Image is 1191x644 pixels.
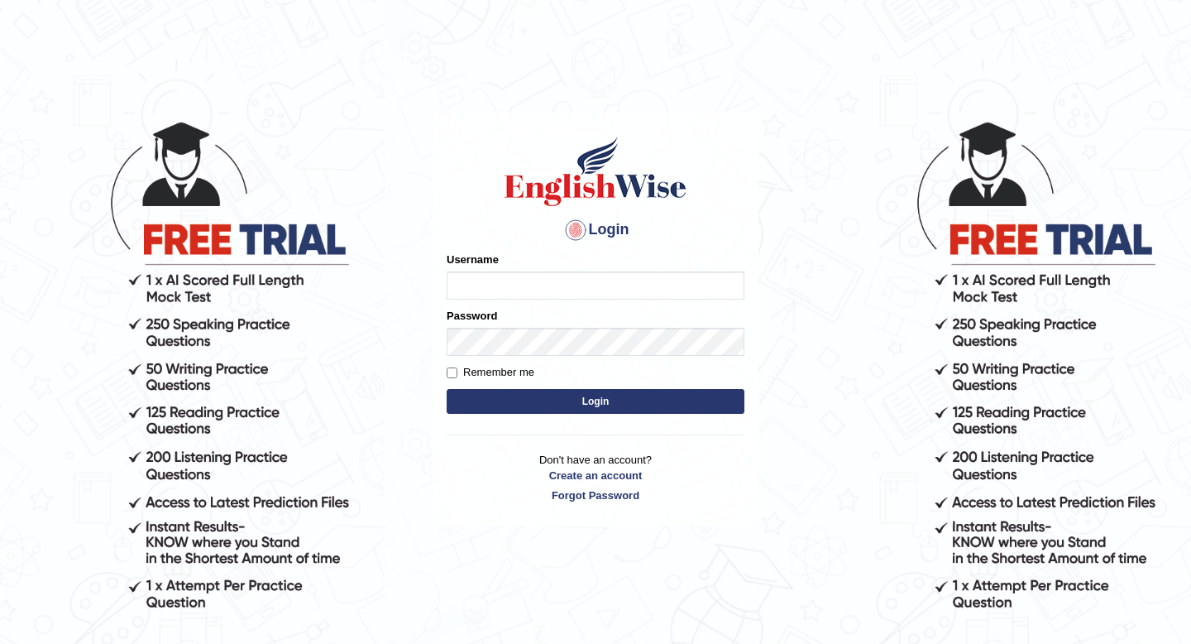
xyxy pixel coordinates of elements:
a: Create an account [447,468,744,483]
label: Password [447,308,497,324]
h4: Login [447,217,744,243]
p: Don't have an account? [447,452,744,503]
a: Forgot Password [447,488,744,503]
input: Remember me [447,368,457,378]
label: Username [447,252,499,267]
img: Logo of English Wise sign in for intelligent practice with AI [501,134,690,209]
button: Login [447,389,744,414]
label: Remember me [447,364,534,381]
